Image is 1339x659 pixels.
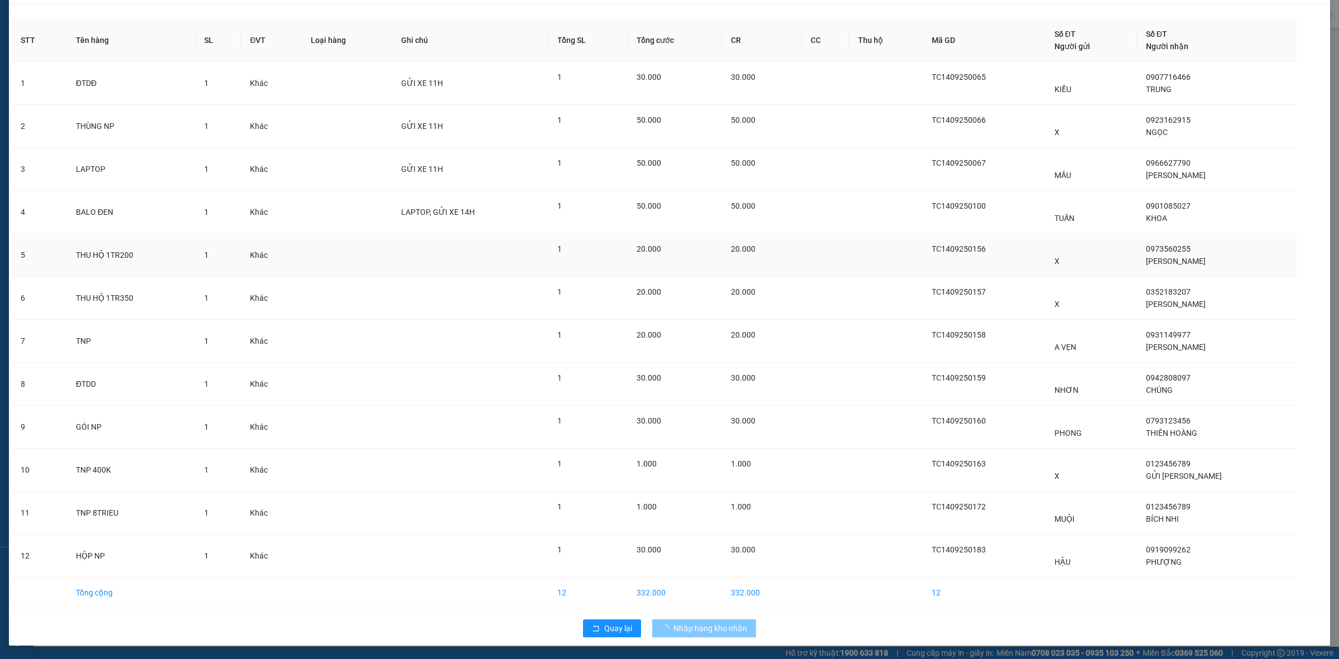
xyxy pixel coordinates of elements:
td: 2 [12,105,67,148]
span: KIỀU [1054,85,1071,94]
span: TC1409250160 [932,416,986,425]
td: THU HỘ 1TR350 [67,277,195,320]
th: Ghi chú [392,19,548,62]
span: A VẸN [1054,343,1076,352]
span: 1 [204,422,209,431]
span: 1 [557,545,562,554]
span: LAPTOP, GỬI XE 14H [401,208,475,217]
td: THÙNG NP [67,105,195,148]
td: HỘP NP [67,535,195,578]
td: ĐTDĐ [67,62,195,105]
td: 12 [923,578,1046,608]
span: 30.000 [637,545,661,554]
th: Tổng cước [628,19,722,62]
span: 1 [557,244,562,253]
td: 3 [12,148,67,191]
th: Mã GD [923,19,1046,62]
span: TUẤN [1054,214,1075,223]
td: Khác [241,277,302,320]
td: Khác [241,105,302,148]
span: 1 [204,379,209,388]
span: PHƯỢNG [1146,557,1182,566]
td: 5 [12,234,67,277]
span: GỬI XE 11H [401,79,443,88]
h2: VP Nhận: [GEOGRAPHIC_DATA] ([GEOGRAPHIC_DATA]) [67,80,310,185]
span: 1 [204,251,209,259]
span: Quay lại [604,622,632,634]
td: 1 [12,62,67,105]
th: Tên hàng [67,19,195,62]
td: Khác [241,148,302,191]
h2: TĐT1509250001 [6,80,96,98]
td: 6 [12,277,67,320]
td: Khác [241,492,302,535]
span: MẦU [1054,171,1071,180]
span: Người nhận [1146,42,1188,51]
span: HẬU [1054,557,1071,566]
th: Thu hộ [849,19,922,62]
span: [PERSON_NAME] [1146,257,1206,266]
span: CHÚNG [1146,386,1173,395]
span: 1 [204,122,209,131]
span: 20.000 [731,287,755,296]
span: 0352183207 [1146,287,1191,296]
td: 8 [12,363,67,406]
td: LAPTOP [67,148,195,191]
span: 1.000 [637,502,657,511]
span: loading [661,624,673,632]
span: Số ĐT [1146,30,1167,39]
span: 1 [557,459,562,468]
span: TC1409250163 [932,459,986,468]
span: 50.000 [731,116,755,124]
span: 1.000 [637,459,657,468]
span: 50.000 [731,201,755,210]
span: 0901085027 [1146,201,1191,210]
span: 50.000 [731,158,755,167]
span: NGỌC [1146,128,1168,137]
span: 1 [557,416,562,425]
td: Khác [241,363,302,406]
td: 332.000 [722,578,802,608]
span: 1 [204,551,209,560]
span: BÍCH NHI [1146,514,1179,523]
span: 0923162915 [1146,116,1191,124]
span: GỬI XE 11H [401,122,443,131]
span: 30.000 [637,373,661,382]
span: 1 [204,165,209,174]
span: TC1409250156 [932,244,986,253]
button: rollbackQuay lại [583,619,641,637]
td: BALO ĐEN [67,191,195,234]
span: 1.000 [731,459,751,468]
span: 1 [557,116,562,124]
span: X [1054,300,1059,309]
td: 12 [548,578,628,608]
span: 1.000 [731,502,751,511]
span: 0123456789 [1146,459,1191,468]
span: X [1054,128,1059,137]
span: 1 [557,287,562,296]
span: 1 [204,208,209,217]
td: Khác [241,406,302,449]
span: TRUNG [1146,85,1172,94]
td: Khác [241,449,302,492]
td: Khác [241,320,302,363]
th: SL [195,19,241,62]
td: GÓI NP [67,406,195,449]
span: TC1409250157 [932,287,986,296]
th: Loại hàng [302,19,392,62]
td: 10 [12,449,67,492]
span: 50.000 [637,158,661,167]
td: TNP 400K [67,449,195,492]
span: TC1409250159 [932,373,986,382]
span: 30.000 [731,416,755,425]
span: 50.000 [637,201,661,210]
span: 0931149977 [1146,330,1191,339]
span: TC1409250100 [932,201,986,210]
td: Khác [241,191,302,234]
span: KHOA [1146,214,1167,223]
span: 20.000 [637,244,661,253]
span: 20.000 [637,287,661,296]
button: Nhập hàng kho nhận [652,619,756,637]
span: X [1054,257,1059,266]
span: 1 [557,502,562,511]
